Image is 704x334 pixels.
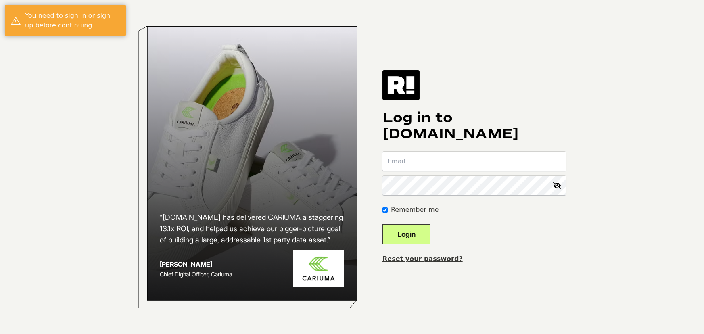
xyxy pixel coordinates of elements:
[293,250,344,287] img: Cariuma
[382,152,566,171] input: Email
[160,212,344,246] h2: “[DOMAIN_NAME] has delivered CARIUMA a staggering 13.1x ROI, and helped us achieve our bigger-pic...
[391,205,439,215] label: Remember me
[382,224,430,244] button: Login
[382,70,420,100] img: Retention.com
[25,11,120,30] div: You need to sign in or sign up before continuing.
[382,255,463,263] a: Reset your password?
[382,110,566,142] h1: Log in to [DOMAIN_NAME]
[160,271,232,278] span: Chief Digital Officer, Cariuma
[160,260,212,268] strong: [PERSON_NAME]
